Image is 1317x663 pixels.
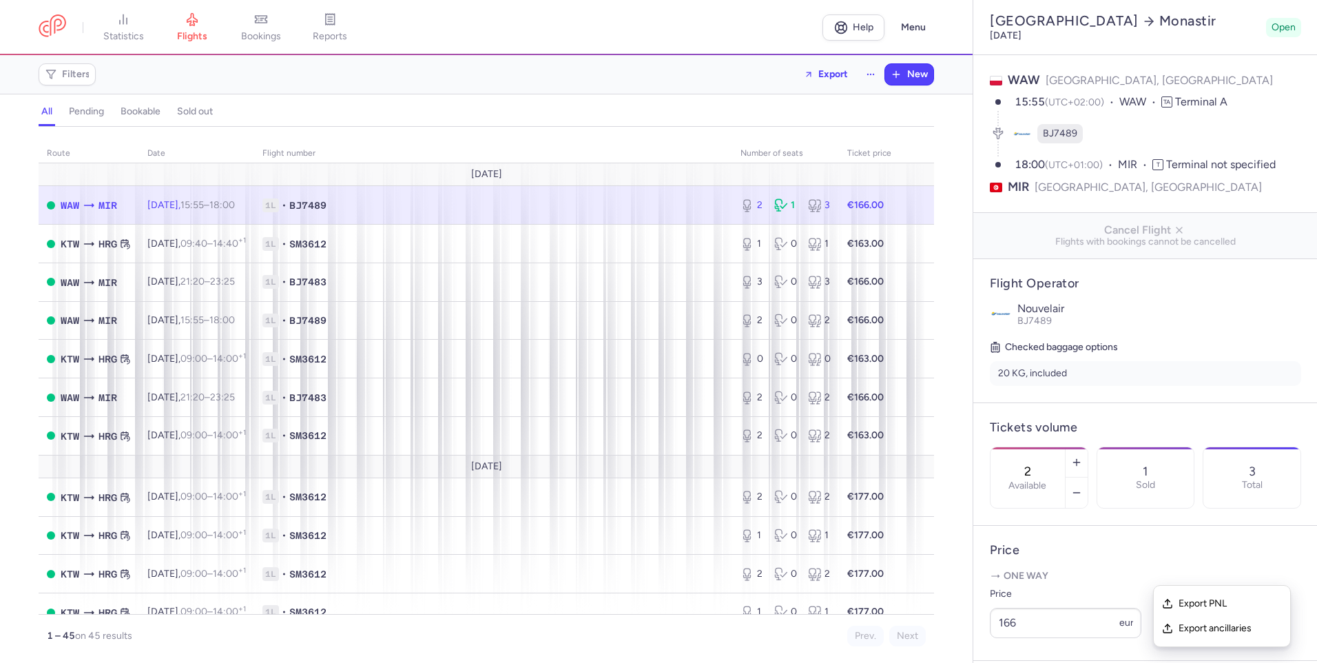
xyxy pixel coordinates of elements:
[740,391,763,405] div: 2
[213,238,246,249] time: 14:40
[180,529,246,541] span: –
[1179,597,1282,611] span: Export PNL
[227,12,295,43] a: bookings
[61,275,79,290] span: WAW
[61,313,79,328] span: WAW
[740,567,763,581] div: 2
[774,352,797,366] div: 0
[847,491,884,502] strong: €177.00
[1249,465,1256,478] p: 3
[808,391,831,405] div: 2
[282,391,287,405] span: •
[262,275,279,289] span: 1L
[847,238,884,249] strong: €163.00
[241,30,281,43] span: bookings
[180,276,205,287] time: 21:20
[808,567,831,581] div: 2
[295,12,364,43] a: reports
[180,276,235,287] span: –
[158,12,227,43] a: flights
[1136,480,1155,491] p: Sold
[740,237,763,251] div: 1
[41,105,52,118] h4: all
[289,391,326,405] span: BJ7483
[1015,158,1045,171] time: 18:00
[1175,95,1227,108] span: Terminal A
[238,566,246,575] sup: +1
[808,237,831,251] div: 1
[1015,95,1045,108] time: 15:55
[774,275,797,289] div: 0
[213,491,246,502] time: 14:00
[254,143,732,164] th: Flight number
[177,30,207,43] span: flights
[774,237,797,251] div: 0
[289,275,326,289] span: BJ7483
[61,528,79,543] span: KTW
[147,353,246,365] span: [DATE],
[61,605,79,620] span: KTW
[147,238,246,249] span: [DATE],
[1046,74,1273,87] span: [GEOGRAPHIC_DATA], [GEOGRAPHIC_DATA]
[61,490,79,505] span: KTW
[740,429,763,442] div: 2
[262,198,279,212] span: 1L
[210,276,235,287] time: 23:25
[847,626,884,646] button: Prev.
[180,353,246,365] span: –
[238,236,246,245] sup: +1
[98,567,117,582] span: HRG
[808,529,831,542] div: 1
[262,605,279,619] span: 1L
[990,276,1301,292] h4: Flight Operator
[847,353,884,365] strong: €163.00
[1119,617,1134,629] span: eur
[147,391,235,403] span: [DATE],
[822,14,884,41] a: Help
[147,568,246,580] span: [DATE],
[289,237,326,251] span: SM3612
[1119,94,1161,110] span: WAW
[61,429,79,444] span: KTW
[808,314,831,327] div: 2
[47,630,75,642] strong: 1 – 45
[984,224,1307,236] span: Cancel Flight
[889,626,926,646] button: Next
[847,199,884,211] strong: €166.00
[282,567,287,581] span: •
[238,528,246,537] sup: +1
[808,605,831,619] div: 1
[853,22,873,32] span: Help
[180,606,246,618] span: –
[98,198,117,213] span: MIR
[740,314,763,327] div: 2
[89,12,158,43] a: statistics
[180,429,207,441] time: 09:00
[847,391,884,403] strong: €166.00
[990,30,1022,41] time: [DATE]
[98,236,117,252] span: HRG
[471,461,502,472] span: [DATE]
[180,391,205,403] time: 21:20
[907,69,928,80] span: New
[990,542,1301,558] h4: Price
[282,490,287,504] span: •
[213,353,246,365] time: 14:00
[795,63,857,85] button: Export
[238,428,246,437] sup: +1
[282,314,287,327] span: •
[1045,96,1104,108] span: (UTC+02:00)
[180,529,207,541] time: 09:00
[740,198,763,212] div: 2
[98,429,117,444] span: HRG
[847,276,884,287] strong: €166.00
[471,169,502,180] span: [DATE]
[282,237,287,251] span: •
[808,490,831,504] div: 2
[808,198,831,212] div: 3
[990,420,1301,436] h4: Tickets volume
[262,391,279,405] span: 1L
[282,275,287,289] span: •
[39,14,66,40] a: CitizenPlane red outlined logo
[740,490,763,504] div: 2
